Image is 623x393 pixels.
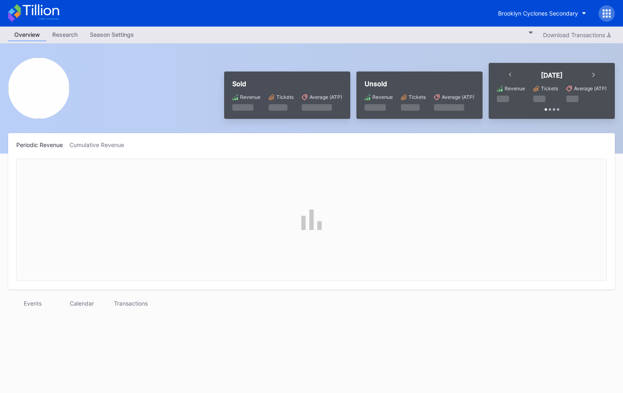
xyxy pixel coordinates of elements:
[46,29,84,41] a: Research
[8,29,46,41] a: Overview
[574,85,607,92] div: Average (ATP)
[46,29,84,40] div: Research
[543,31,611,38] div: Download Transactions
[69,141,131,148] div: Cumulative Revenue
[16,141,69,148] div: Periodic Revenue
[365,80,474,88] div: Unsold
[541,71,563,79] div: [DATE]
[309,94,342,100] div: Average (ATP)
[57,297,106,309] div: Calendar
[8,297,57,309] div: Events
[372,94,393,100] div: Revenue
[492,6,592,21] button: Brooklyn Cyclones Secondary
[240,94,260,100] div: Revenue
[84,29,140,40] div: Season Settings
[541,85,558,92] div: Tickets
[505,85,525,92] div: Revenue
[442,94,474,100] div: Average (ATP)
[498,10,578,17] div: Brooklyn Cyclones Secondary
[409,94,426,100] div: Tickets
[276,94,294,100] div: Tickets
[106,297,155,309] div: Transactions
[232,80,342,88] div: Sold
[84,29,140,41] a: Season Settings
[539,29,615,40] button: Download Transactions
